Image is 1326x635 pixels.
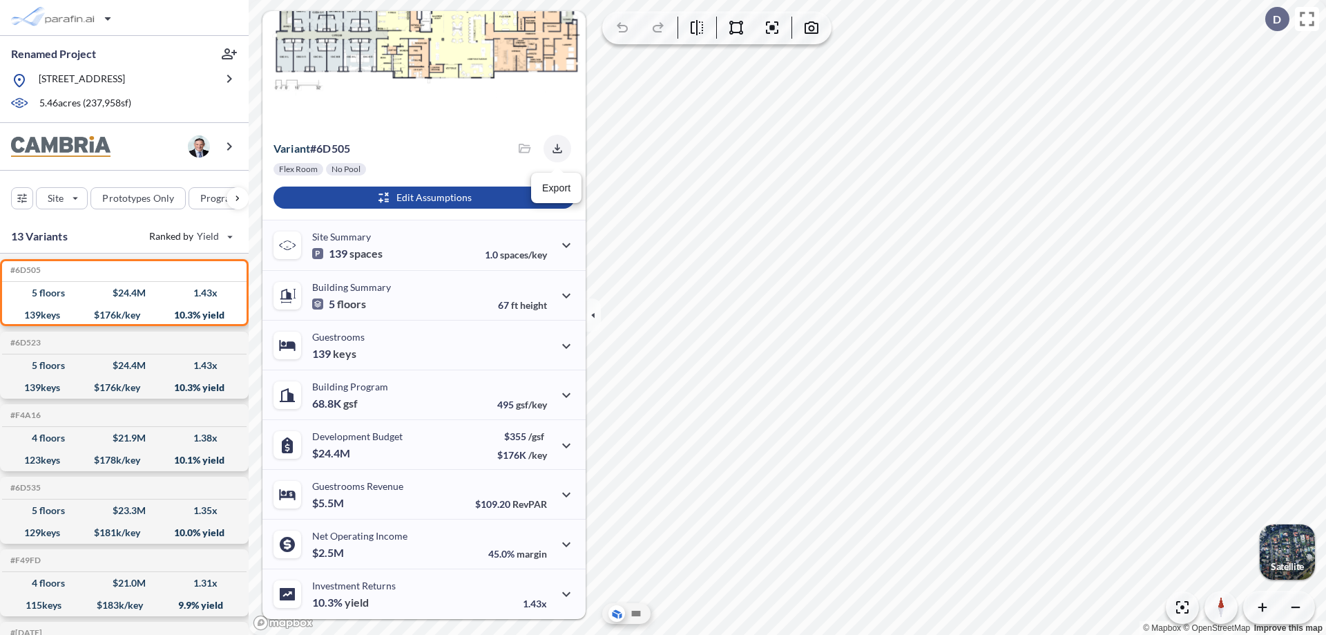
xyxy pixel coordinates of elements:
[497,449,547,461] p: $176K
[253,615,314,631] a: Mapbox homepage
[498,299,547,311] p: 67
[138,225,242,247] button: Ranked by Yield
[279,164,318,175] p: Flex Room
[542,181,570,196] p: Export
[8,338,41,348] h5: Click to copy the code
[520,299,547,311] span: height
[512,498,547,510] span: RevPAR
[8,556,41,565] h5: Click to copy the code
[528,449,547,461] span: /key
[516,399,547,410] span: gsf/key
[39,72,125,89] p: [STREET_ADDRESS]
[36,187,88,209] button: Site
[511,299,518,311] span: ft
[312,381,388,392] p: Building Program
[312,347,356,361] p: 139
[500,249,547,260] span: spaces/key
[312,281,391,293] p: Building Summary
[1260,524,1315,580] button: Switcher ImageSatellite
[1273,13,1281,26] p: D
[11,228,68,245] p: 13 Variants
[312,446,352,460] p: $24.4M
[90,187,186,209] button: Prototypes Only
[48,191,64,205] p: Site
[608,605,625,622] button: Aerial View
[312,247,383,260] p: 139
[312,397,358,410] p: 68.8K
[349,247,383,260] span: spaces
[523,598,547,609] p: 1.43x
[200,191,239,205] p: Program
[11,136,110,158] img: BrandImage
[345,596,369,609] span: yield
[197,229,220,243] span: Yield
[331,164,361,175] p: No Pool
[485,249,547,260] p: 1.0
[8,265,41,275] h5: Click to copy the code
[488,548,547,560] p: 45.0%
[8,483,41,493] h5: Click to copy the code
[312,297,366,311] p: 5
[188,135,210,158] img: user logo
[273,142,350,155] p: # 6d505
[497,430,547,442] p: $355
[11,46,96,61] p: Renamed Project
[189,187,263,209] button: Program
[1183,623,1250,633] a: OpenStreetMap
[312,580,396,591] p: Investment Returns
[1271,561,1304,572] p: Satellite
[312,496,346,510] p: $5.5M
[396,191,472,205] p: Edit Assumptions
[475,498,547,510] p: $109.20
[312,231,371,243] p: Site Summary
[273,142,310,155] span: Variant
[1143,623,1181,633] a: Mapbox
[312,530,407,542] p: Net Operating Income
[528,430,544,442] span: /gsf
[312,331,365,343] p: Guestrooms
[312,430,403,442] p: Development Budget
[312,596,369,609] p: 10.3%
[1260,524,1315,580] img: Switcher Image
[517,548,547,560] span: margin
[1254,623,1323,633] a: Improve this map
[628,605,644,622] button: Site Plan
[337,297,366,311] span: floors
[312,546,346,560] p: $2.5M
[102,191,174,205] p: Prototypes Only
[333,347,356,361] span: keys
[497,399,547,410] p: 495
[343,397,358,410] span: gsf
[273,187,575,209] button: Edit Assumptions
[8,410,41,420] h5: Click to copy the code
[39,96,131,111] p: 5.46 acres ( 237,958 sf)
[312,480,403,492] p: Guestrooms Revenue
